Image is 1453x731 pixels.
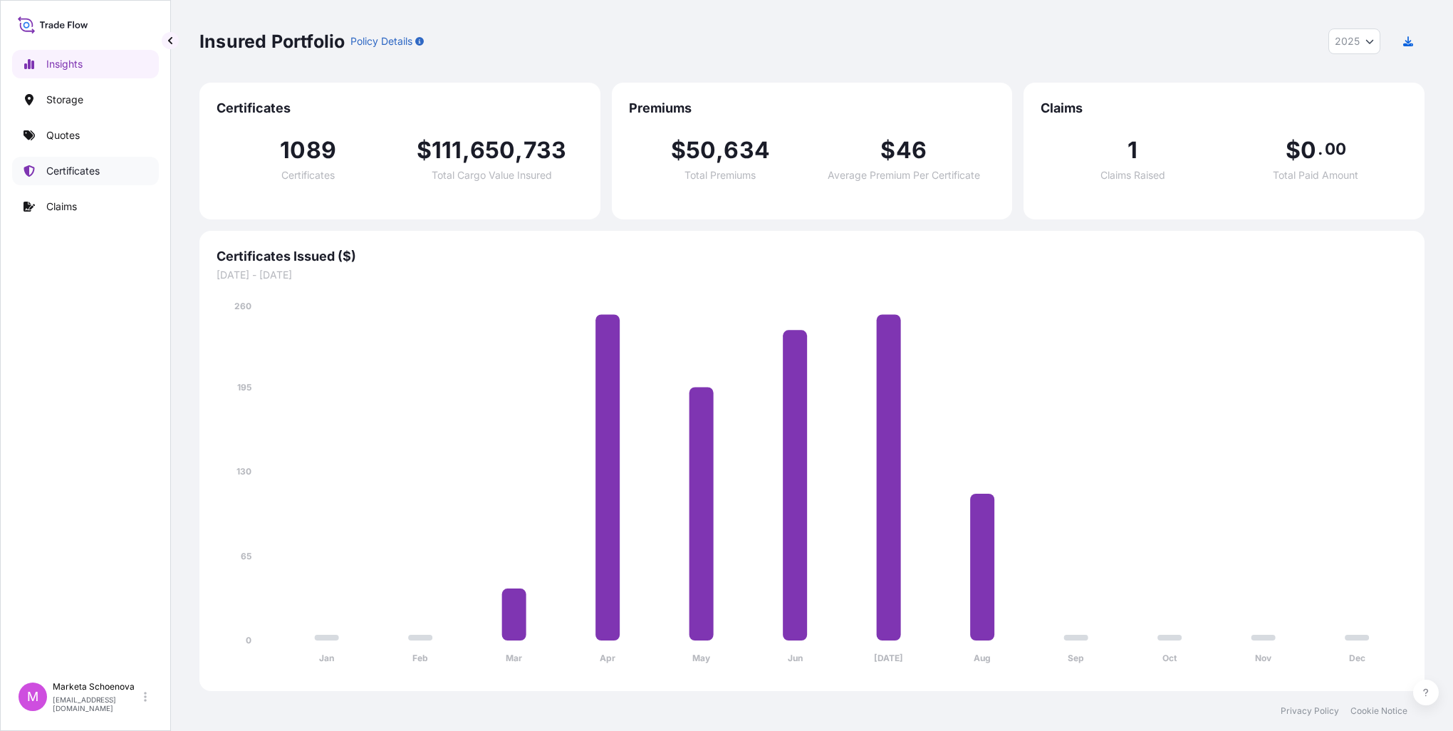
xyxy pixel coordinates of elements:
span: Premiums [629,100,996,117]
span: Average Premium Per Certificate [828,170,980,180]
span: Certificates Issued ($) [217,248,1407,265]
span: 634 [724,139,770,162]
a: Insights [12,50,159,78]
span: 733 [524,139,567,162]
span: $ [880,139,895,162]
tspan: 260 [234,301,251,311]
span: [DATE] - [DATE] [217,268,1407,282]
tspan: Apr [600,653,615,663]
tspan: Mar [506,653,522,663]
a: Certificates [12,157,159,185]
span: Certificates [217,100,583,117]
tspan: Aug [974,653,991,663]
button: Year Selector [1328,28,1380,54]
a: Quotes [12,121,159,150]
span: $ [417,139,432,162]
tspan: Feb [412,653,428,663]
span: Total Paid Amount [1273,170,1358,180]
span: 2025 [1335,34,1360,48]
span: 1 [1127,139,1137,162]
tspan: Sep [1068,653,1084,663]
p: Insights [46,57,83,71]
tspan: 0 [246,635,251,646]
tspan: Jan [319,653,334,663]
p: Storage [46,93,83,107]
tspan: 195 [237,382,251,393]
p: Marketa Schoenova [53,681,141,693]
span: Claims Raised [1100,170,1165,180]
span: , [716,139,724,162]
span: , [515,139,523,162]
span: M [27,690,38,704]
tspan: 130 [236,466,251,477]
a: Cookie Notice [1350,705,1407,717]
span: 00 [1325,143,1346,155]
tspan: May [692,653,711,663]
span: . [1318,143,1323,155]
p: Certificates [46,164,100,178]
tspan: Dec [1349,653,1365,663]
p: Policy Details [350,34,412,48]
span: 650 [470,139,516,162]
tspan: Nov [1255,653,1272,663]
p: Quotes [46,128,80,142]
a: Privacy Policy [1281,705,1339,717]
span: $ [671,139,686,162]
p: [EMAIL_ADDRESS][DOMAIN_NAME] [53,695,141,712]
tspan: 65 [241,551,251,561]
a: Claims [12,192,159,221]
span: 50 [686,139,716,162]
span: Certificates [281,170,335,180]
span: 1089 [280,139,336,162]
span: , [462,139,470,162]
tspan: Jun [788,653,803,663]
span: Total Premiums [684,170,756,180]
span: 46 [896,139,927,162]
p: Claims [46,199,77,214]
tspan: [DATE] [874,653,903,663]
a: Storage [12,85,159,114]
p: Insured Portfolio [199,30,345,53]
span: Total Cargo Value Insured [432,170,552,180]
span: Claims [1041,100,1407,117]
tspan: Oct [1162,653,1177,663]
span: 111 [432,139,462,162]
span: $ [1286,139,1301,162]
span: 0 [1301,139,1316,162]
